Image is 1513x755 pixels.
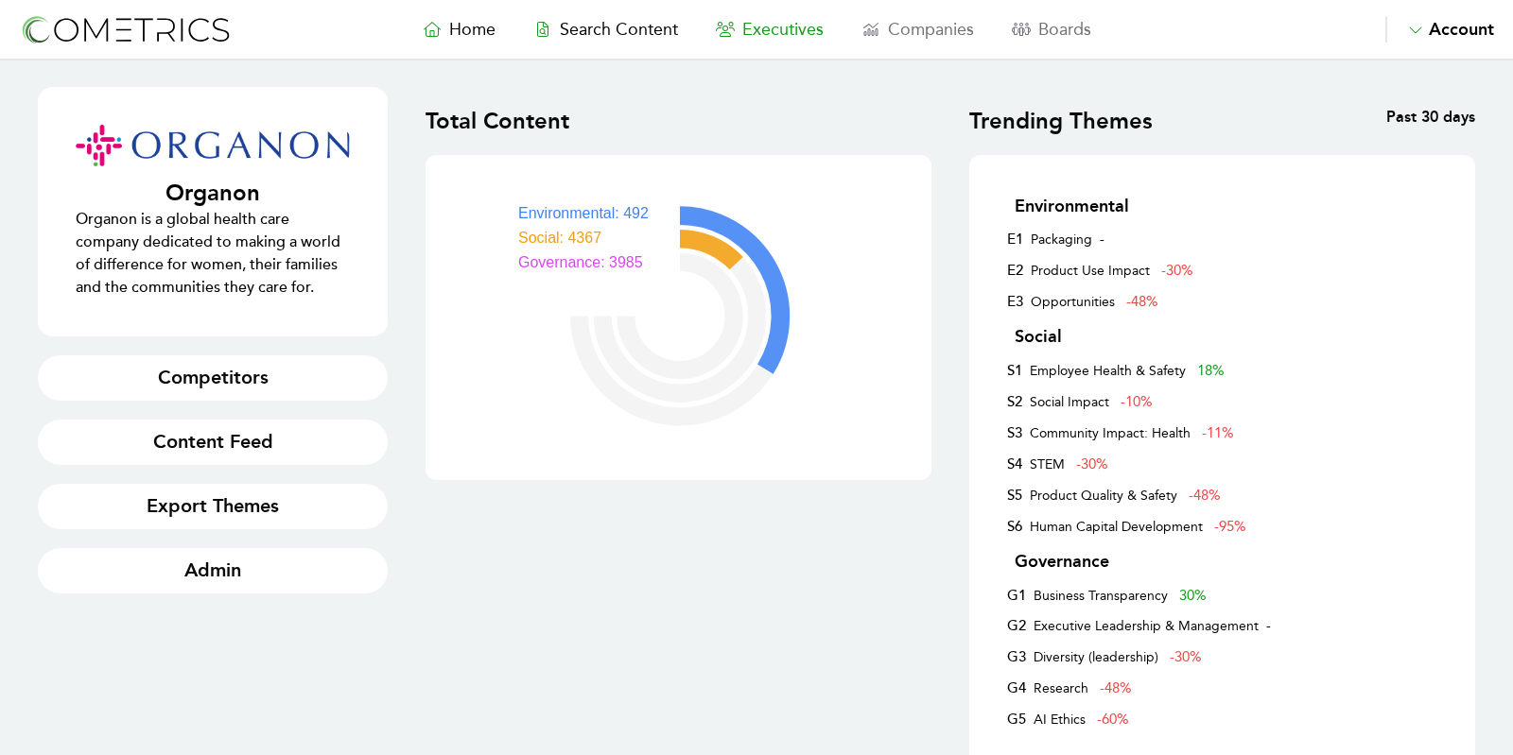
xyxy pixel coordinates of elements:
span: - [1092,231,1104,249]
span: S 5 [1007,487,1022,505]
a: S4STEM-30% [1007,455,1107,474]
span: Account [1429,19,1494,40]
a: S3Community Impact: Health-11% [1007,423,1233,443]
span: -95 % [1203,518,1245,535]
span: -30 % [1150,262,1192,279]
h3: Environmental [1007,193,1271,219]
span: Governance: 3985 [504,254,643,270]
span: Search Content [560,19,678,40]
span: Home [449,19,496,40]
a: G2Executive Leadership & Management- [1007,617,1271,636]
div: Total Content [426,106,679,136]
span: G 2 [1007,617,1026,635]
span: 30 % [1168,587,1206,604]
button: Account [1385,16,1494,43]
span: G 1 [1007,587,1026,605]
span: S 1 [1007,362,1022,380]
span: -11 % [1191,424,1233,441]
a: Boards [993,16,1110,43]
div: Trending Themes [969,106,1223,136]
div: Past 30 days [1223,106,1476,136]
a: Competitors [38,355,388,401]
span: G 3 [1007,648,1026,666]
span: -30 % [1065,455,1107,472]
a: S2Social Impact-10% [1007,392,1152,412]
span: -48 % [1115,293,1157,310]
a: G3Diversity (leadership)-30% [1007,647,1201,667]
h1: Organon [76,178,350,208]
span: S 6 [1007,518,1022,536]
a: E1Packaging- [1007,231,1104,249]
span: Environmental: 492 [504,205,649,221]
span: -30 % [1158,648,1201,665]
img: logo-refresh-RPX2ODFg.svg [19,12,232,47]
span: Companies [888,19,974,40]
a: G1Business Transparency30% [1007,586,1206,606]
span: S 3 [1007,424,1022,442]
span: S 4 [1007,455,1022,473]
span: E 3 [1007,293,1023,311]
span: Boards [1038,19,1091,40]
a: G5AI Ethics-60% [1007,710,1128,729]
a: Search Content [514,16,697,43]
span: G 4 [1007,679,1026,697]
img: company logo [76,125,350,166]
a: S5Product Quality & Safety-48% [1007,486,1220,506]
span: Social: 4367 [504,230,601,246]
a: S1Employee Health & Safety18% [1007,361,1224,381]
a: E3Opportunities-48% [1007,292,1157,312]
span: 18 % [1186,362,1224,379]
a: G4Research-48% [1007,678,1131,698]
span: Executives [742,19,824,40]
h3: Governance [1007,548,1271,575]
a: Home [404,16,514,43]
p: Organon is a global health care company dedicated to making a world of difference for women, thei... [76,208,350,299]
button: Export Themes [38,484,388,529]
span: G 5 [1007,711,1026,729]
a: Companies [843,16,993,43]
span: S 2 [1007,393,1022,411]
span: - [1259,617,1271,635]
span: -60 % [1086,711,1128,728]
a: E2Product Use Impact-30% [1007,261,1192,281]
a: S6Human Capital Development-95% [1007,517,1245,537]
span: -48 % [1088,679,1131,696]
span: E 1 [1007,231,1023,249]
a: Executives [697,16,843,43]
span: -48 % [1177,487,1220,504]
a: Content Feed [38,420,388,465]
span: E 2 [1007,262,1023,280]
span: -10 % [1109,393,1152,410]
a: Admin [38,548,388,593]
h3: Social [1007,323,1271,350]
